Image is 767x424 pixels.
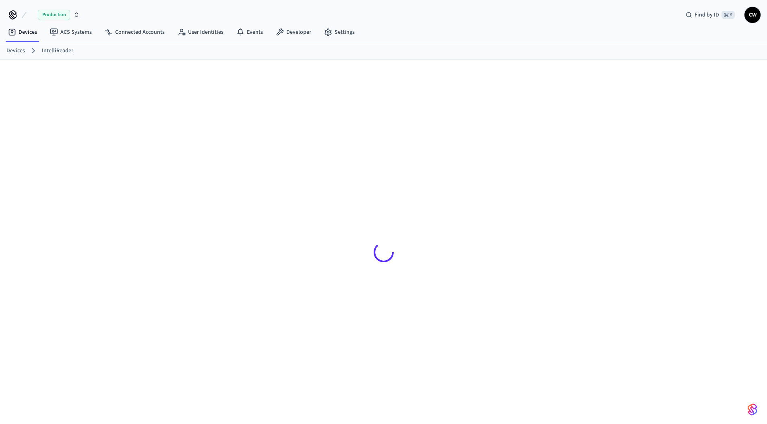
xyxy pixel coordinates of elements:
a: Events [230,25,269,39]
a: Developer [269,25,318,39]
span: Find by ID [695,11,719,19]
img: SeamLogoGradient.69752ec5.svg [748,403,757,416]
span: Production [38,10,70,20]
button: CW [744,7,761,23]
a: ACS Systems [43,25,98,39]
a: Settings [318,25,361,39]
div: Find by ID⌘ K [679,8,741,22]
span: ⌘ K [722,11,735,19]
a: User Identities [171,25,230,39]
a: Devices [6,47,25,55]
span: CW [745,8,760,22]
a: Connected Accounts [98,25,171,39]
a: Devices [2,25,43,39]
a: IntelliReader [42,47,73,55]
